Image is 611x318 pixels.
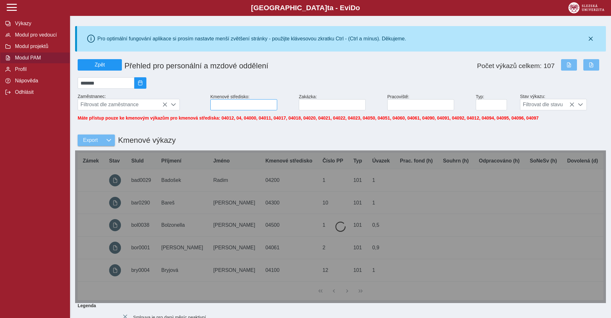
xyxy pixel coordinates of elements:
[115,133,176,148] h1: Kmenové výkazy
[13,21,65,26] span: Výkazy
[520,99,574,110] span: Filtrovat dle stavu
[75,91,208,113] div: Zaměstnanec:
[477,62,555,70] span: Počet výkazů celkem: 107
[122,59,387,73] h1: Přehled pro personální a mzdové oddělení
[78,135,103,146] button: Export
[296,92,385,113] div: Zakázka:
[13,78,65,84] span: Nápověda
[568,2,604,13] img: logo_web_su.png
[75,301,601,311] b: Legenda
[327,4,329,12] span: t
[356,4,360,12] span: o
[13,66,65,72] span: Profil
[81,62,119,68] span: Zpět
[78,99,167,110] span: Filtrovat dle zaměstnance
[385,92,473,113] div: Pracoviště:
[78,59,122,71] button: Zpět
[473,92,517,113] div: Typ:
[97,36,406,42] div: Pro optimální fungování aplikace si prosím nastavte menší zvětšení stránky - použijte klávesovou ...
[517,91,606,113] div: Stav výkazu:
[19,4,592,12] b: [GEOGRAPHIC_DATA] a - Evi
[83,137,98,143] span: Export
[561,59,577,71] button: Export do Excelu
[13,44,65,49] span: Modul projektů
[13,32,65,38] span: Modul pro vedoucí
[134,77,146,89] button: 2025/09
[208,92,296,113] div: Kmenové středisko:
[583,59,599,71] button: Export do PDF
[78,115,539,121] span: Máte přístup pouze ke kmenovým výkazům pro kmenová střediska: 04012, 04, 04000, 04011, 04017, 040...
[13,55,65,61] span: Modul PAM
[13,89,65,95] span: Odhlásit
[350,4,355,12] span: D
